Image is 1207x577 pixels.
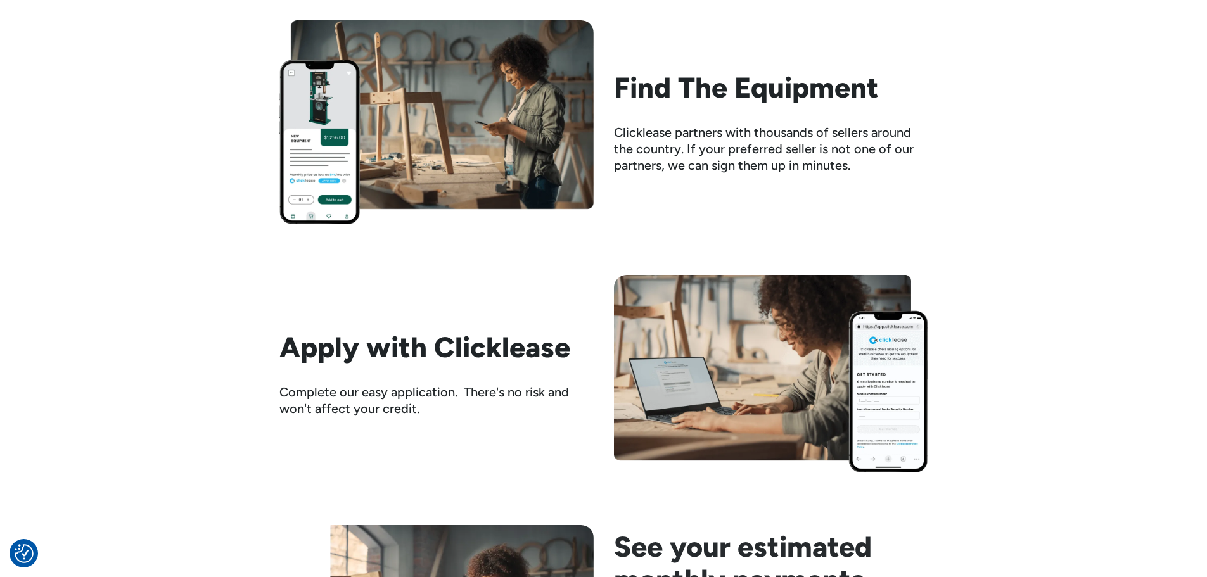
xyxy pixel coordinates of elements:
img: Revisit consent button [15,544,34,563]
h2: Find The Equipment [614,71,928,104]
img: Woman filling out clicklease get started form on her computer [614,275,928,472]
div: Complete our easy application. There's no risk and won't affect your credit. [279,384,594,417]
div: Clicklease partners with thousands of sellers around the country. If your preferred seller is not... [614,124,928,174]
h2: Apply with Clicklease [279,331,594,364]
button: Consent Preferences [15,544,34,563]
img: Woman looking at her phone while standing beside her workbench with half assembled chair [279,20,594,224]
